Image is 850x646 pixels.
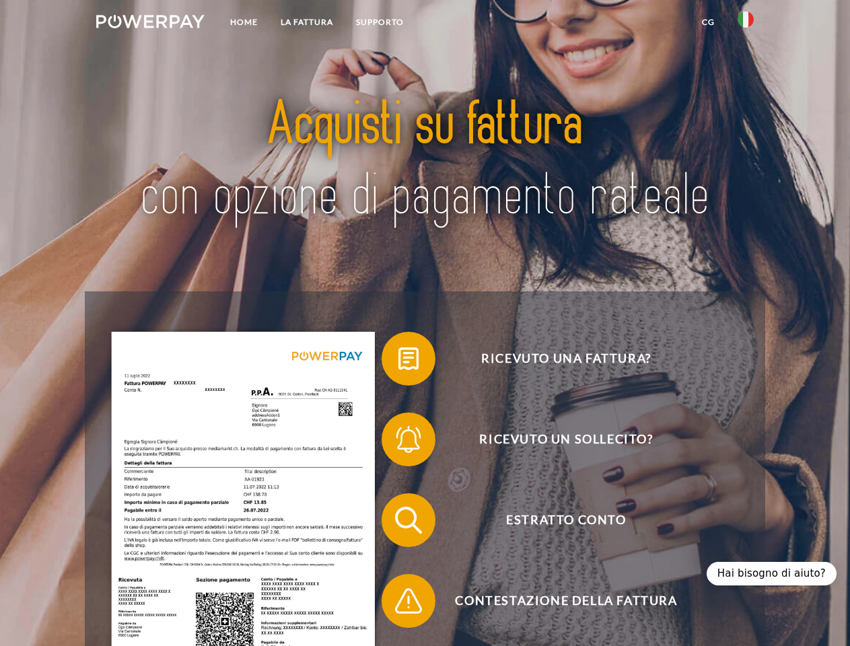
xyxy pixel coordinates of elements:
div: Hai bisogno di aiuto? [707,562,837,585]
span: Ricevuto una fattura? [401,332,731,386]
img: it [738,11,754,28]
span: Contestazione della fattura [401,574,731,628]
a: LA FATTURA [269,10,345,34]
a: Supporto [345,10,415,34]
img: qb_bell.svg [392,423,425,456]
img: qb_search.svg [392,503,425,537]
img: title-powerpay_it.svg [129,65,721,258]
button: Ricevuto un sollecito? [382,412,732,466]
button: Ricevuto una fattura? [382,332,732,386]
a: Home [219,10,269,34]
span: Estratto conto [401,493,731,547]
a: CG [690,10,726,34]
button: Estratto conto [382,493,732,547]
img: logo-powerpay-white.svg [96,15,205,28]
span: Ricevuto un sollecito? [401,412,731,466]
img: qb_bill.svg [392,342,425,375]
button: Contestazione della fattura [382,574,732,628]
img: qb_warning.svg [392,584,425,618]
